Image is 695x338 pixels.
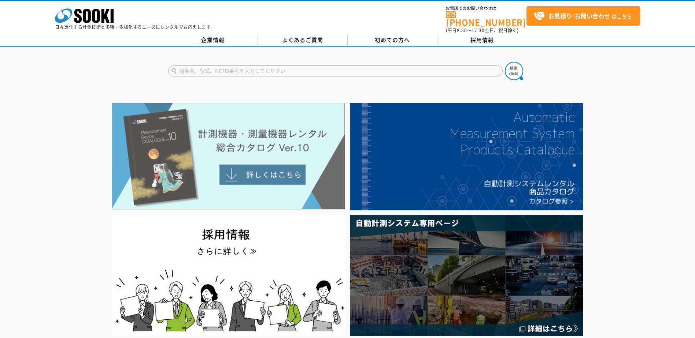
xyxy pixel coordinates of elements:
span: 17:30 [472,27,485,34]
a: 企業情報 [168,35,258,46]
span: (平日 ～ 土日、祝日除く) [446,27,518,34]
a: よくあるご質問 [258,35,348,46]
img: Catalog Ver10 [112,103,345,210]
a: お見積り･お問い合わせはこちら [526,6,640,26]
a: [PHONE_NUMBER] [446,11,526,26]
span: お電話でのお問い合わせは [446,6,526,11]
img: SOOKI recruit [112,215,345,336]
img: btn_search.png [505,62,523,80]
input: 商品名、型式、NETIS番号を入力してください [168,65,503,76]
span: 8:50 [457,27,467,34]
span: はこちら [534,11,632,22]
img: 自動計測システム専用ページ [350,215,583,336]
strong: お見積り･お問い合わせ [548,11,610,20]
a: 採用情報 [437,35,527,46]
span: 初めての方へ [375,36,410,44]
a: 初めての方へ [348,35,437,46]
img: 自動計測システムカタログ [350,103,583,210]
p: 日々進化する計測技術と多種・多様化するニーズにレンタルでお応えします。 [55,25,215,29]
